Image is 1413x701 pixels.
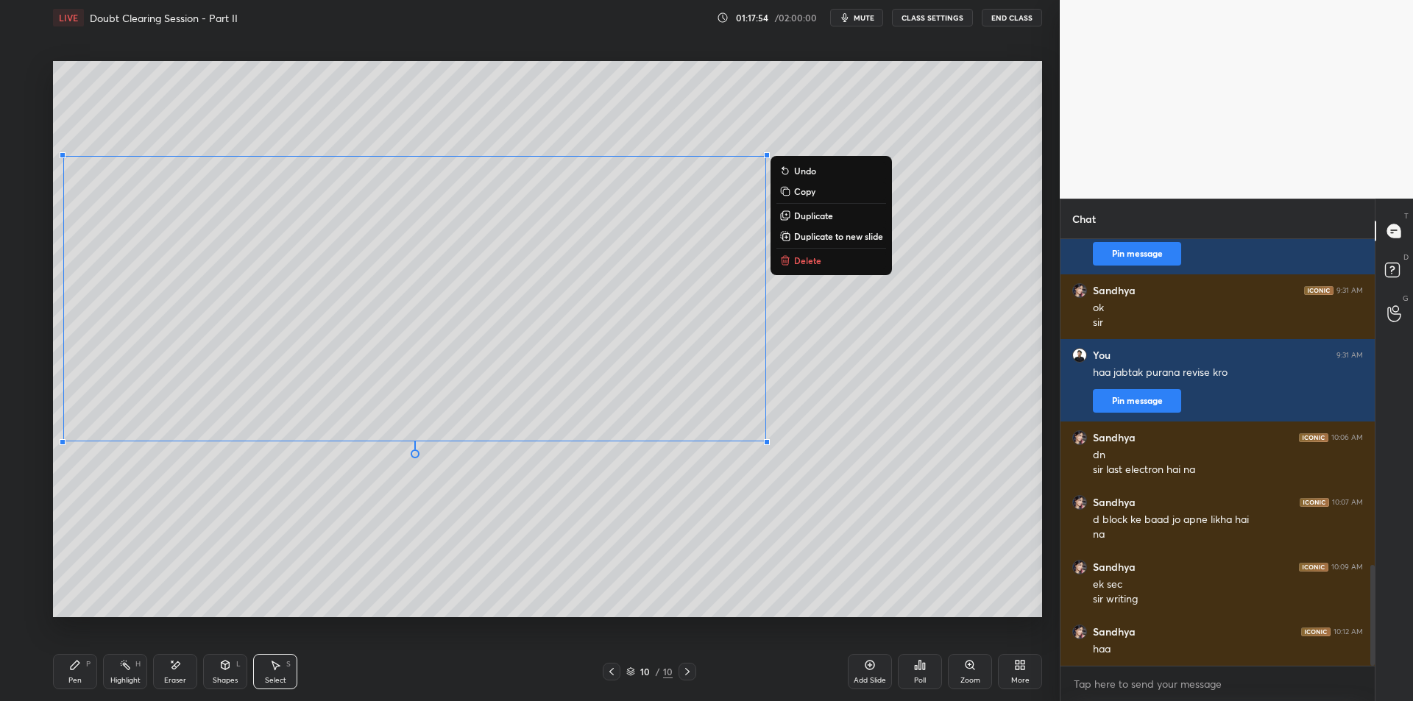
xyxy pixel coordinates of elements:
div: 10 [663,665,673,678]
div: P [86,661,91,668]
button: Pin message [1093,389,1181,413]
div: 9:31 AM [1336,351,1363,360]
div: Poll [914,677,926,684]
div: Highlight [110,677,141,684]
div: haa [1093,642,1363,657]
p: Undo [794,165,816,177]
h6: Sandhya [1093,561,1136,574]
p: D [1403,252,1409,263]
div: H [135,661,141,668]
div: sir [1093,316,1363,330]
img: 085bd21922ea4424b33eb54cb4e3aef1.jpg [1072,495,1087,510]
img: a23c7d1b6cba430992ed97ba714bd577.jpg [1072,348,1087,363]
div: sir writing [1093,592,1363,607]
p: T [1404,210,1409,221]
div: 10 [638,667,653,676]
div: d block ke baad jo apne likha hai [1093,513,1363,527]
div: sir last electron hai na [1093,463,1363,477]
div: na [1093,527,1363,542]
p: Duplicate to new slide [794,230,883,242]
p: Duplicate [794,210,833,221]
h4: Doubt Clearing Session - Part II [90,11,238,25]
div: grid [1060,239,1375,666]
button: Undo [776,162,886,179]
h6: Sandhya [1093,625,1136,638]
img: 085bd21922ea4424b33eb54cb4e3aef1.jpg [1072,625,1087,639]
img: iconic-dark.1390631f.png [1299,433,1328,442]
div: Select [265,677,286,684]
div: 10:06 AM [1331,433,1363,442]
div: Shapes [213,677,238,684]
p: Copy [794,185,815,197]
div: L [236,661,241,668]
button: CLASS SETTINGS [892,9,973,26]
div: dn [1093,448,1363,463]
div: LIVE [53,9,84,26]
div: 9:31 AM [1336,286,1363,295]
img: 085bd21922ea4424b33eb54cb4e3aef1.jpg [1072,283,1087,298]
div: Add Slide [854,677,886,684]
div: / [656,667,660,676]
h6: Sandhya [1093,496,1136,509]
img: iconic-dark.1390631f.png [1304,286,1334,295]
span: mute [854,13,874,23]
img: iconic-dark.1390631f.png [1301,627,1331,636]
button: End Class [982,9,1042,26]
button: Duplicate [776,207,886,224]
button: Copy [776,182,886,200]
p: Delete [794,255,821,266]
p: G [1403,293,1409,304]
div: 10:07 AM [1332,498,1363,507]
div: 10:12 AM [1334,627,1363,636]
img: iconic-dark.1390631f.png [1299,563,1328,572]
div: S [286,661,291,668]
div: Pen [68,677,82,684]
p: Chat [1060,199,1108,238]
div: More [1011,677,1030,684]
img: 085bd21922ea4424b33eb54cb4e3aef1.jpg [1072,560,1087,574]
img: 085bd21922ea4424b33eb54cb4e3aef1.jpg [1072,430,1087,445]
div: ok [1093,301,1363,316]
h6: Sandhya [1093,431,1136,444]
div: 10:09 AM [1331,563,1363,572]
h6: Sandhya [1093,284,1136,297]
button: mute [830,9,883,26]
div: Eraser [164,677,186,684]
button: Delete [776,252,886,269]
img: iconic-dark.1390631f.png [1300,498,1329,507]
h6: You [1093,349,1111,362]
div: Zoom [960,677,980,684]
div: haa jabtak purana revise kro [1093,366,1363,380]
button: Pin message [1093,242,1181,266]
div: ek sec [1093,577,1363,592]
button: Duplicate to new slide [776,227,886,245]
